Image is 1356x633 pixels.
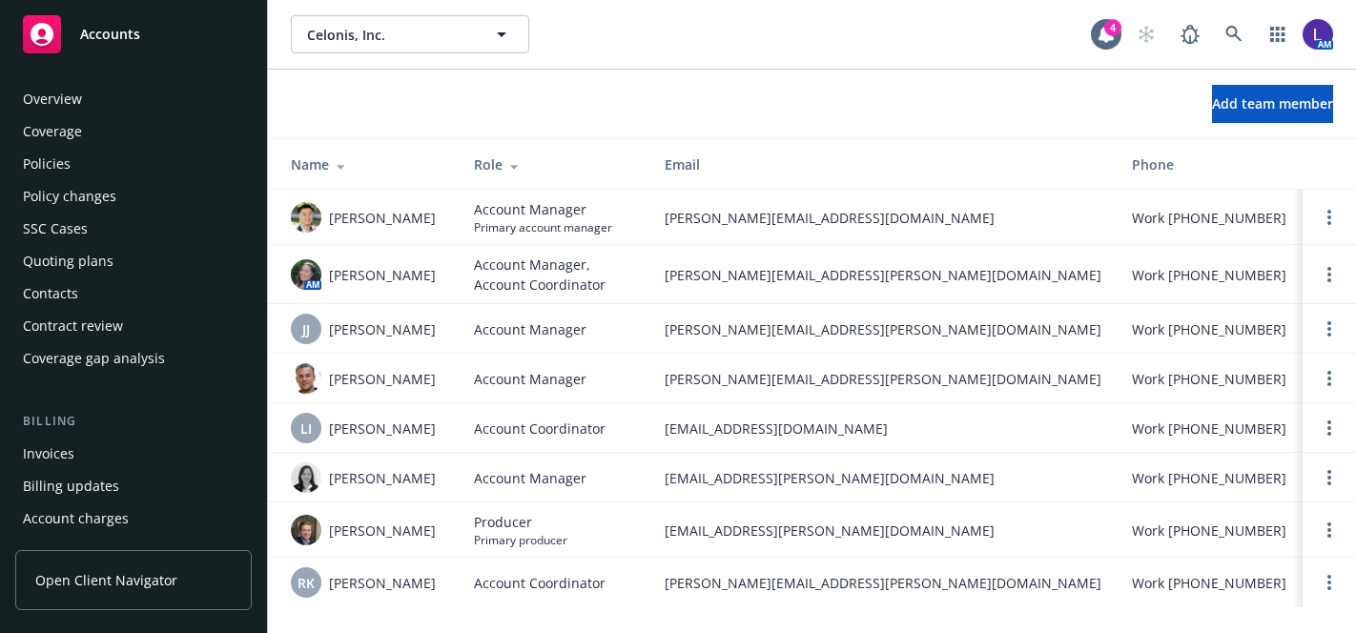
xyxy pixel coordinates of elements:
[665,319,1101,339] span: [PERSON_NAME][EMAIL_ADDRESS][PERSON_NAME][DOMAIN_NAME]
[1318,519,1341,541] a: Open options
[15,181,252,212] a: Policy changes
[329,208,436,228] span: [PERSON_NAME]
[474,512,567,532] span: Producer
[474,219,612,235] span: Primary account manager
[1132,319,1286,339] span: Work [PHONE_NUMBER]
[23,311,123,341] div: Contract review
[307,25,472,45] span: Celonis, Inc.
[665,521,1101,541] span: [EMAIL_ADDRESS][PERSON_NAME][DOMAIN_NAME]
[23,214,88,244] div: SSC Cases
[291,15,529,53] button: Celonis, Inc.
[474,154,634,174] div: Role
[291,202,321,233] img: photo
[474,573,606,593] span: Account Coordinator
[1132,369,1286,389] span: Work [PHONE_NUMBER]
[329,419,436,439] span: [PERSON_NAME]
[665,468,1101,488] span: [EMAIL_ADDRESS][PERSON_NAME][DOMAIN_NAME]
[291,259,321,290] img: photo
[1318,317,1341,340] a: Open options
[15,149,252,179] a: Policies
[665,419,1101,439] span: [EMAIL_ADDRESS][DOMAIN_NAME]
[1303,19,1333,50] img: photo
[23,246,113,276] div: Quoting plans
[1318,367,1341,390] a: Open options
[1318,263,1341,286] a: Open options
[329,319,436,339] span: [PERSON_NAME]
[23,181,116,212] div: Policy changes
[474,199,612,219] span: Account Manager
[1132,419,1286,439] span: Work [PHONE_NUMBER]
[1215,15,1253,53] a: Search
[23,116,82,147] div: Coverage
[1132,208,1286,228] span: Work [PHONE_NUMBER]
[329,521,436,541] span: [PERSON_NAME]
[15,311,252,341] a: Contract review
[291,515,321,545] img: photo
[474,319,586,339] span: Account Manager
[474,369,586,389] span: Account Manager
[1132,573,1286,593] span: Work [PHONE_NUMBER]
[15,343,252,374] a: Coverage gap analysis
[329,468,436,488] span: [PERSON_NAME]
[291,154,443,174] div: Name
[35,570,177,590] span: Open Client Navigator
[80,27,140,42] span: Accounts
[23,471,119,501] div: Billing updates
[15,278,252,309] a: Contacts
[298,573,315,593] span: RK
[1318,206,1341,229] a: Open options
[329,265,436,285] span: [PERSON_NAME]
[329,573,436,593] span: [PERSON_NAME]
[474,255,634,295] span: Account Manager, Account Coordinator
[15,412,252,431] div: Billing
[1104,19,1121,36] div: 4
[302,319,310,339] span: JJ
[15,503,252,534] a: Account charges
[474,532,567,548] span: Primary producer
[23,439,74,469] div: Invoices
[1132,265,1286,285] span: Work [PHONE_NUMBER]
[15,8,252,61] a: Accounts
[291,462,321,493] img: photo
[1132,468,1286,488] span: Work [PHONE_NUMBER]
[291,363,321,394] img: photo
[1318,417,1341,439] a: Open options
[1318,466,1341,489] a: Open options
[329,369,436,389] span: [PERSON_NAME]
[15,214,252,244] a: SSC Cases
[665,265,1101,285] span: [PERSON_NAME][EMAIL_ADDRESS][PERSON_NAME][DOMAIN_NAME]
[15,84,252,114] a: Overview
[1171,15,1209,53] a: Report a Bug
[474,419,606,439] span: Account Coordinator
[665,369,1101,389] span: [PERSON_NAME][EMAIL_ADDRESS][PERSON_NAME][DOMAIN_NAME]
[23,503,129,534] div: Account charges
[1318,571,1341,594] a: Open options
[665,573,1101,593] span: [PERSON_NAME][EMAIL_ADDRESS][PERSON_NAME][DOMAIN_NAME]
[1212,85,1333,123] button: Add team member
[23,343,165,374] div: Coverage gap analysis
[15,246,252,276] a: Quoting plans
[23,149,71,179] div: Policies
[1132,154,1292,174] div: Phone
[15,116,252,147] a: Coverage
[300,419,312,439] span: LI
[15,439,252,469] a: Invoices
[665,154,1101,174] div: Email
[1127,15,1165,53] a: Start snowing
[23,278,78,309] div: Contacts
[1259,15,1297,53] a: Switch app
[1132,521,1286,541] span: Work [PHONE_NUMBER]
[665,208,1101,228] span: [PERSON_NAME][EMAIL_ADDRESS][DOMAIN_NAME]
[15,471,252,501] a: Billing updates
[23,84,82,114] div: Overview
[474,468,586,488] span: Account Manager
[1212,94,1333,112] span: Add team member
